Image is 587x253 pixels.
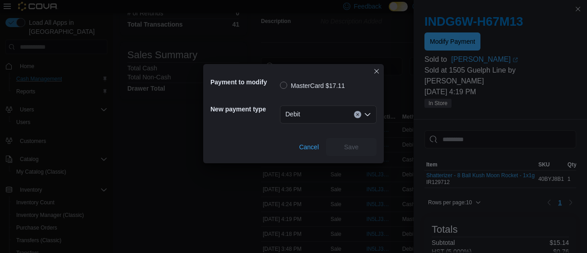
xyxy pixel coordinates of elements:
[280,80,345,91] label: MasterCard $17.11
[210,73,278,91] h5: Payment to modify
[299,143,319,152] span: Cancel
[326,138,377,156] button: Save
[364,111,371,118] button: Open list of options
[371,66,382,77] button: Closes this modal window
[295,138,322,156] button: Cancel
[354,111,361,118] button: Clear input
[210,100,278,118] h5: New payment type
[285,109,300,120] span: Debit
[344,143,359,152] span: Save
[304,109,305,120] input: Accessible screen reader label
